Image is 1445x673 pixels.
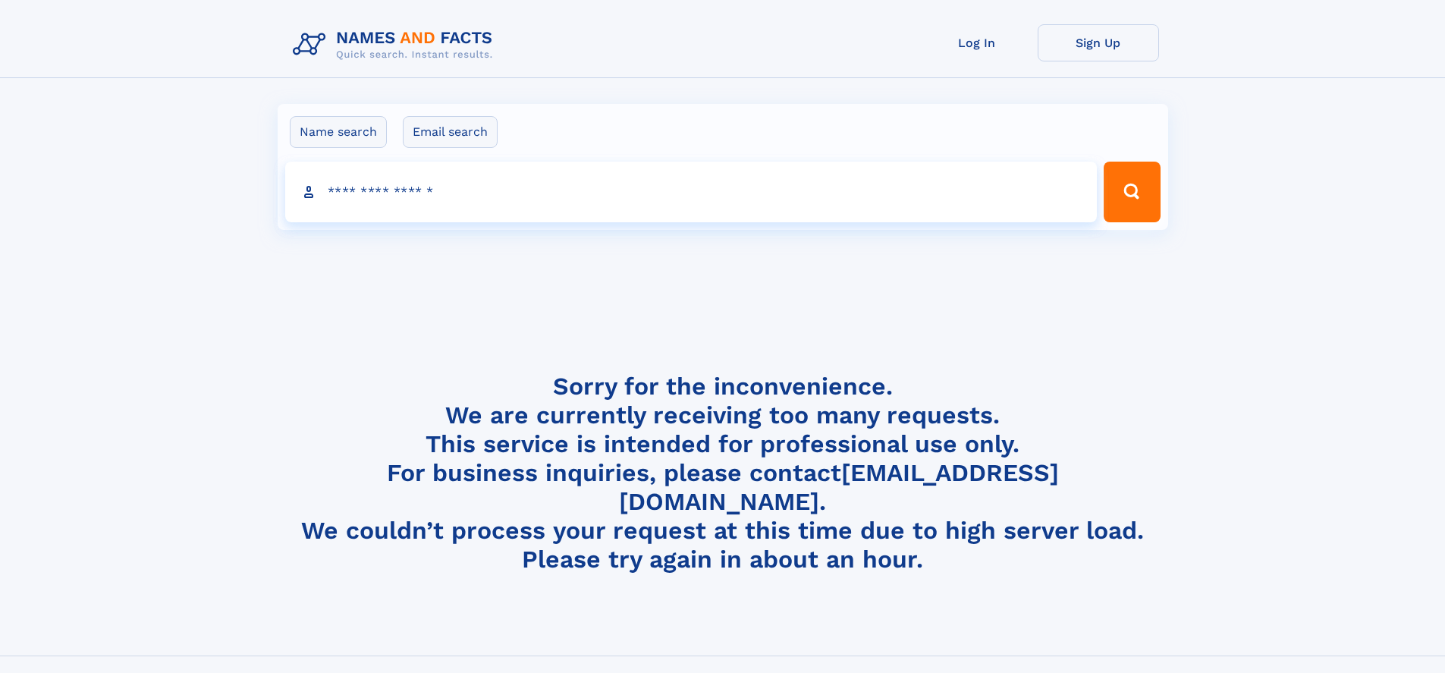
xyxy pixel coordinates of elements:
[285,162,1098,222] input: search input
[1038,24,1159,61] a: Sign Up
[916,24,1038,61] a: Log In
[287,372,1159,574] h4: Sorry for the inconvenience. We are currently receiving too many requests. This service is intend...
[287,24,505,65] img: Logo Names and Facts
[619,458,1059,516] a: [EMAIL_ADDRESS][DOMAIN_NAME]
[403,116,498,148] label: Email search
[290,116,387,148] label: Name search
[1104,162,1160,222] button: Search Button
